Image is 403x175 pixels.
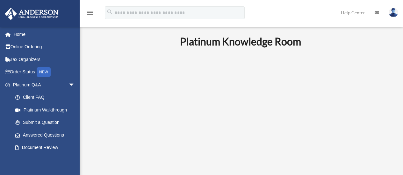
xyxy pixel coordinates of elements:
a: Online Ordering [4,41,84,53]
a: Answered Questions [9,129,84,141]
i: menu [86,9,94,17]
a: Document Review [9,141,84,154]
img: User Pic [389,8,398,17]
a: Tax Organizers [4,53,84,66]
a: Platinum Walkthrough [9,104,84,116]
span: arrow_drop_down [68,78,81,91]
div: NEW [37,67,51,77]
a: Submit a Question [9,116,84,129]
i: search [106,9,113,16]
a: Order StatusNEW [4,66,84,79]
a: Home [4,28,84,41]
img: Anderson Advisors Platinum Portal [3,8,61,20]
a: menu [86,11,94,17]
a: Client FAQ [9,91,84,104]
a: Platinum Q&Aarrow_drop_down [4,78,84,91]
b: Platinum Knowledge Room [180,35,301,48]
iframe: 231110_Toby_KnowledgeRoom [145,56,336,164]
